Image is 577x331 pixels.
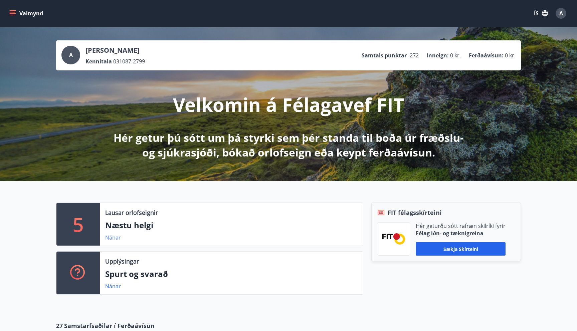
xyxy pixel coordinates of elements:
[105,283,121,290] a: Nánar
[416,222,506,230] p: Hér geturðu sótt rafræn skilríki fyrir
[85,46,145,55] p: [PERSON_NAME]
[382,233,405,244] img: FPQVkF9lTnNbbaRSFyT17YYeljoOGk5m51IhT0bO.png
[408,52,419,59] span: -272
[69,51,73,59] span: A
[105,257,139,266] p: Upplýsingar
[73,212,83,237] p: 5
[105,234,121,241] a: Nánar
[113,58,145,65] span: 031087-2799
[112,130,465,160] p: Hér getur þú sótt um þá styrki sem þér standa til boða úr fræðslu- og sjúkrasjóði, bókað orlofsei...
[85,58,112,65] p: Kennitala
[427,52,449,59] p: Inneign :
[362,52,407,59] p: Samtals punktar
[8,7,46,19] button: menu
[469,52,504,59] p: Ferðaávísun :
[105,220,358,231] p: Næstu helgi
[64,321,155,330] span: Samstarfsaðilar í Ferðaávísun
[450,52,461,59] span: 0 kr.
[416,242,506,256] button: Sækja skírteini
[173,92,404,117] p: Velkomin á Félagavef FIT
[105,208,158,217] p: Lausar orlofseignir
[56,321,63,330] span: 27
[416,230,506,237] p: Félag iðn- og tæknigreina
[553,5,569,21] button: A
[505,52,516,59] span: 0 kr.
[105,268,358,280] p: Spurt og svarað
[559,10,563,17] span: A
[530,7,552,19] button: ÍS
[388,208,442,217] span: FIT félagsskírteini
